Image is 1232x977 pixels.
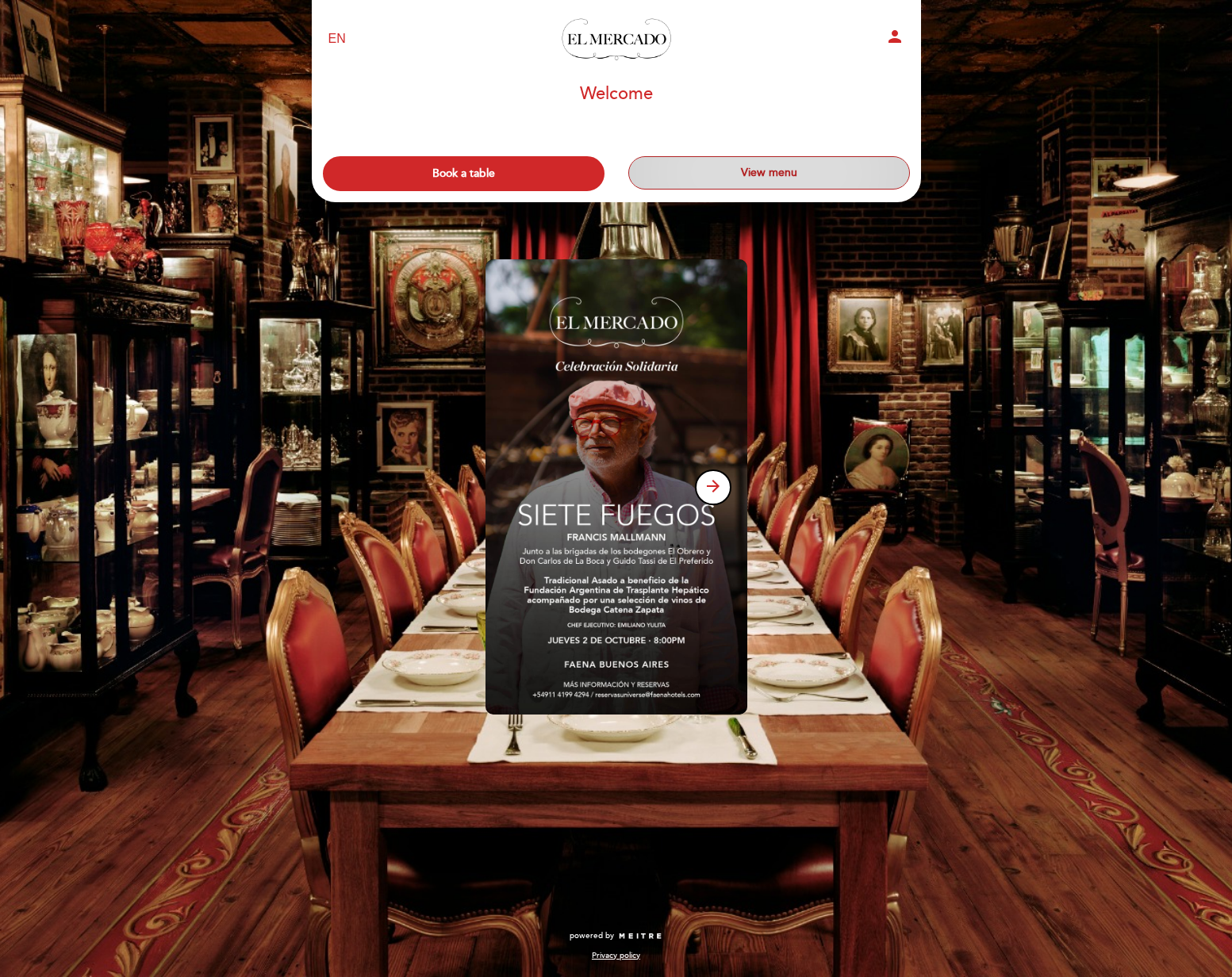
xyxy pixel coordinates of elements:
button: person [885,27,904,52]
i: person [885,27,904,46]
a: El [PERSON_NAME] [517,17,716,61]
i: arrow_forward [704,477,723,496]
a: powered by [570,930,663,941]
span: powered by [570,930,614,941]
button: View menu [628,156,910,190]
h1: Welcome [580,85,653,104]
img: banner_1757448344.jpeg [486,259,747,715]
button: arrow_forward [695,469,731,505]
img: MEITRE [618,933,663,941]
a: Privacy policy [592,950,640,961]
button: Book a table [323,156,604,191]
